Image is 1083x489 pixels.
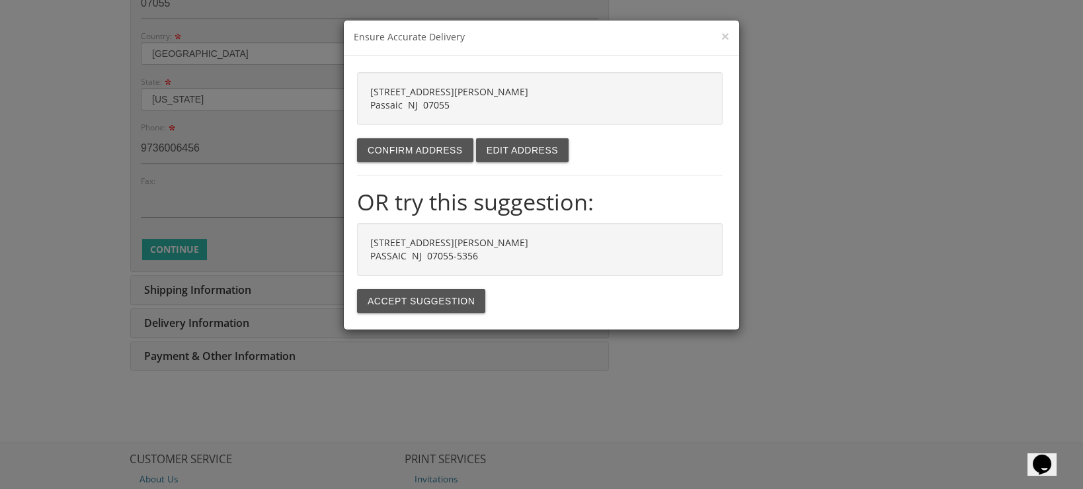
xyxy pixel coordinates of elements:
iframe: chat widget [1027,436,1070,476]
div: [STREET_ADDRESS][PERSON_NAME] Passaic NJ 07055 [357,72,723,125]
button: × [721,29,729,43]
button: Edit address [476,138,569,162]
button: Confirm address [357,138,473,162]
strong: OR try this suggestion: [357,186,594,217]
h3: Ensure Accurate Delivery [354,30,729,45]
strong: [STREET_ADDRESS][PERSON_NAME] PASSAIC NJ 07055-5356 [370,236,528,262]
button: Accept suggestion [357,289,485,313]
